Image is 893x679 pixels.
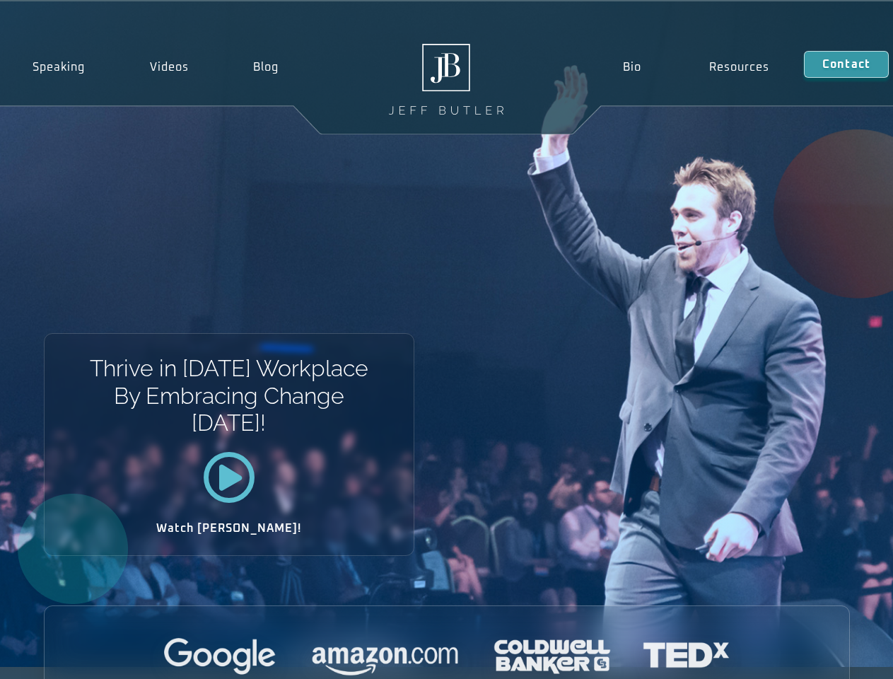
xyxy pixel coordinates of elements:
a: Blog [221,51,311,83]
a: Resources [675,51,804,83]
nav: Menu [588,51,803,83]
h1: Thrive in [DATE] Workplace By Embracing Change [DATE]! [88,355,369,436]
span: Contact [822,59,870,70]
a: Bio [588,51,675,83]
h2: Watch [PERSON_NAME]! [94,523,364,534]
a: Videos [117,51,221,83]
a: Contact [804,51,889,78]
